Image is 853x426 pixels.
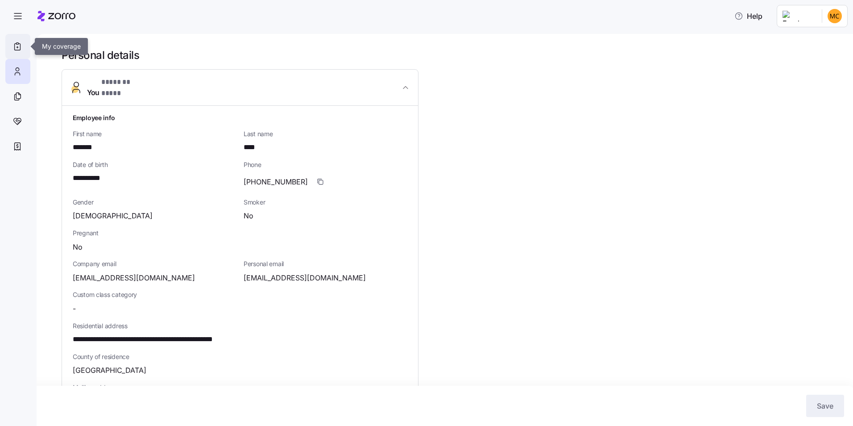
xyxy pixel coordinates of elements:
[73,198,236,207] span: Gender
[73,352,407,361] span: County of residence
[817,401,833,411] span: Save
[244,160,407,169] span: Phone
[244,259,407,268] span: Personal email
[73,365,146,376] span: [GEOGRAPHIC_DATA]
[244,129,407,138] span: Last name
[244,272,366,284] span: [EMAIL_ADDRESS][DOMAIN_NAME]
[73,303,76,314] span: -
[73,113,407,122] h1: Employee info
[73,290,236,299] span: Custom class category
[62,48,841,62] h1: Personal details
[73,229,407,238] span: Pregnant
[73,160,236,169] span: Date of birth
[73,129,236,138] span: First name
[806,395,844,417] button: Save
[73,383,407,392] span: Mailing address
[244,176,308,188] span: [PHONE_NUMBER]
[828,9,842,23] img: fdc5d19c5d1589b634df8060e2c6b113
[73,272,195,284] span: [EMAIL_ADDRESS][DOMAIN_NAME]
[734,11,762,21] span: Help
[73,210,153,221] span: [DEMOGRAPHIC_DATA]
[73,242,83,253] span: No
[244,210,253,221] span: No
[87,77,149,98] span: You
[727,7,770,25] button: Help
[73,259,236,268] span: Company email
[73,322,407,330] span: Residential address
[244,198,407,207] span: Smoker
[783,11,815,21] img: Employer logo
